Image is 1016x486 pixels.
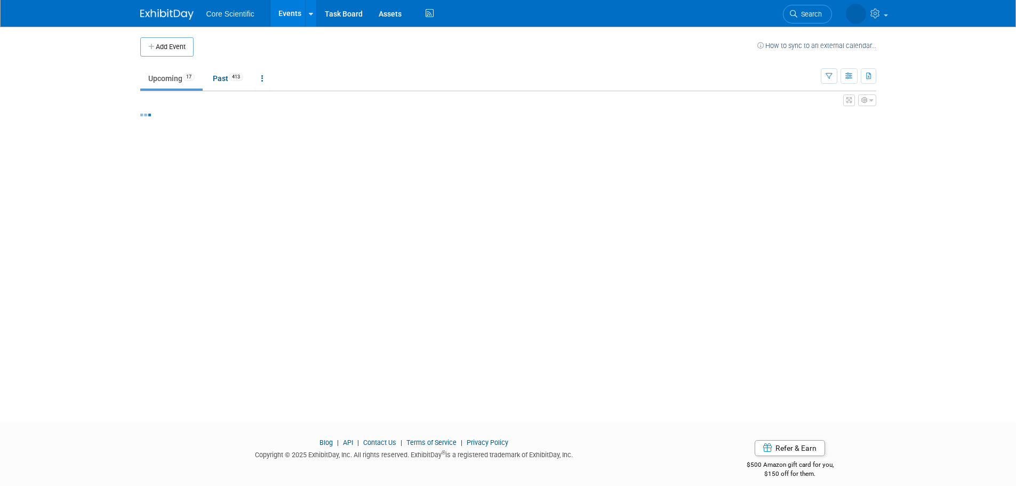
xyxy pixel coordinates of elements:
span: 17 [183,73,195,81]
span: | [334,439,341,447]
a: Blog [319,439,333,447]
span: Search [797,10,822,18]
img: ExhibitDay [140,9,194,20]
button: Add Event [140,37,194,57]
span: 413 [229,73,243,81]
div: $150 off for them. [704,469,876,479]
a: API [343,439,353,447]
span: | [458,439,465,447]
div: Copyright © 2025 ExhibitDay, Inc. All rights reserved. ExhibitDay is a registered trademark of Ex... [140,448,689,460]
img: Megan Murray [846,4,866,24]
sup: ® [442,450,445,456]
a: Terms of Service [406,439,457,447]
a: How to sync to an external calendar... [757,42,876,50]
a: Search [783,5,832,23]
img: loading... [140,114,151,116]
a: Privacy Policy [467,439,508,447]
span: | [398,439,405,447]
a: Contact Us [363,439,396,447]
a: Upcoming17 [140,68,203,89]
div: $500 Amazon gift card for you, [704,453,876,478]
a: Refer & Earn [755,440,825,456]
span: | [355,439,362,447]
a: Past413 [205,68,251,89]
span: Core Scientific [206,10,254,18]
